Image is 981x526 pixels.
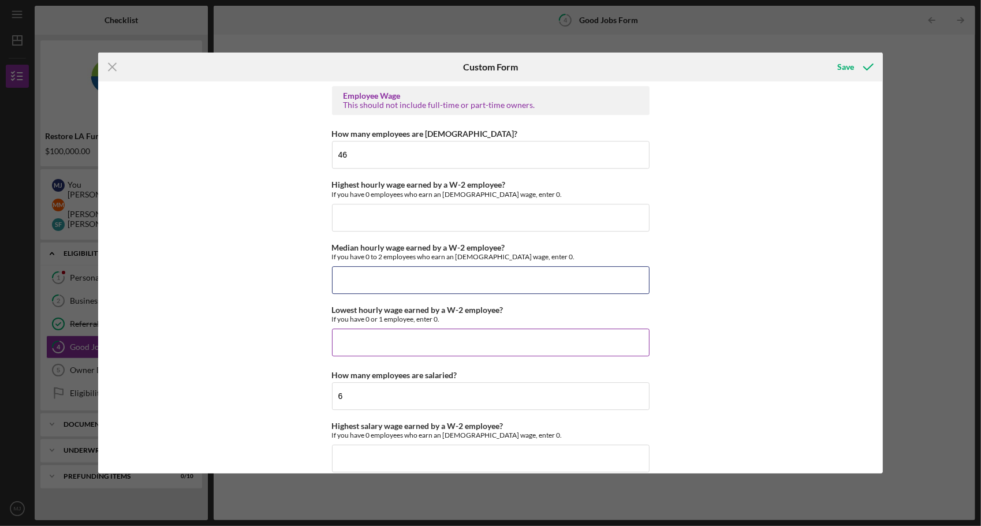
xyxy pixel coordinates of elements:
h6: Custom Form [463,62,518,72]
div: Save [837,55,854,79]
label: Median hourly wage earned by a W-2 employee? [332,243,505,252]
label: Highest salary wage earned by a W-2 employee? [332,421,503,431]
div: If you have 0 employees who earn an [DEMOGRAPHIC_DATA] wage, enter 0. [332,431,650,439]
div: If you have 0 to 2 employees who earn an [DEMOGRAPHIC_DATA] wage, enter 0. [332,252,650,261]
div: This should not include full-time or part-time owners. [344,100,638,110]
label: How many employees are salaried? [332,370,457,380]
label: How many employees are [DEMOGRAPHIC_DATA]? [332,129,518,139]
div: If you have 0 or 1 employee, enter 0. [332,315,650,323]
label: Highest hourly wage earned by a W-2 employee? [332,180,506,189]
div: Employee Wage [344,91,638,100]
div: If you have 0 employees who earn an [DEMOGRAPHIC_DATA] wage, enter 0. [332,190,650,199]
button: Save [826,55,883,79]
label: Lowest hourly wage earned by a W-2 employee? [332,305,503,315]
